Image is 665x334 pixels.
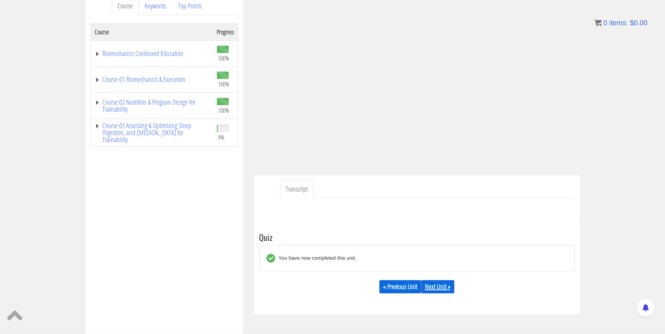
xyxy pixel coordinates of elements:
a: Course 02 Nutrition & Program Design for Trainability [95,99,210,113]
bdi: 0.00 [630,19,647,27]
span: 100% [218,80,229,88]
span: items: [609,19,628,27]
a: Transcript [280,180,313,198]
div: You have now completed this unit. [275,254,357,263]
th: Course [91,23,213,40]
span: 100% [218,106,229,114]
span: 9% [218,133,224,141]
a: Next Unit » [421,280,454,293]
a: Biomechanics Continued Education [95,50,210,57]
span: 100% [218,54,229,62]
img: icon11.png [595,19,602,26]
a: Course 01 Biomechanics & Execution [95,76,210,83]
span: $ [630,19,634,27]
a: Course 03 Assessing & Optimizing Sleep Digestion, and [MEDICAL_DATA] for Trainability [95,122,210,143]
a: 0 items: $0.00 [595,19,647,27]
span: 0 [603,19,607,27]
h3: Quiz [259,232,575,242]
a: « Previous Unit [379,280,421,293]
th: Progress [213,23,238,40]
